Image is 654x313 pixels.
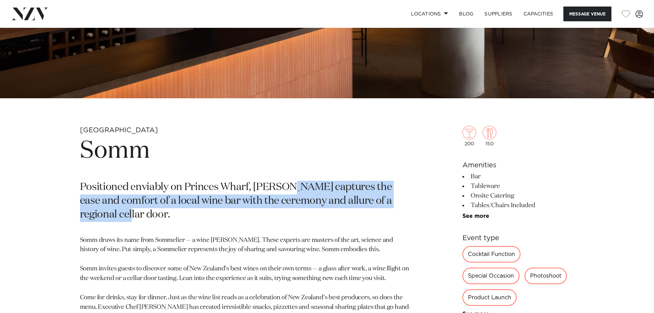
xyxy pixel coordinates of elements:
[462,246,520,262] div: Cocktail Function
[462,268,519,284] div: Special Occasion
[80,135,414,167] h1: Somm
[462,160,574,170] h6: Amenities
[525,268,567,284] div: Photoshoot
[80,181,414,222] p: Positioned enviably on Princes Wharf, [PERSON_NAME] captures the ease and comfort of a local wine...
[462,172,574,181] li: Bar
[462,181,574,191] li: Tableware
[80,127,158,134] small: [GEOGRAPHIC_DATA]
[462,289,517,306] div: Product Launch
[405,7,454,21] a: Locations
[483,126,496,139] img: dining.png
[483,126,496,146] div: 150
[11,8,48,20] img: nzv-logo.png
[454,7,479,21] a: BLOG
[462,191,574,201] li: Onsite Catering
[462,233,574,243] h6: Event type
[479,7,518,21] a: SUPPLIERS
[462,126,476,146] div: 200
[518,7,559,21] a: Capacities
[563,7,611,21] button: Message Venue
[462,126,476,139] img: cocktail.png
[462,201,574,210] li: Tables/Chairs Included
